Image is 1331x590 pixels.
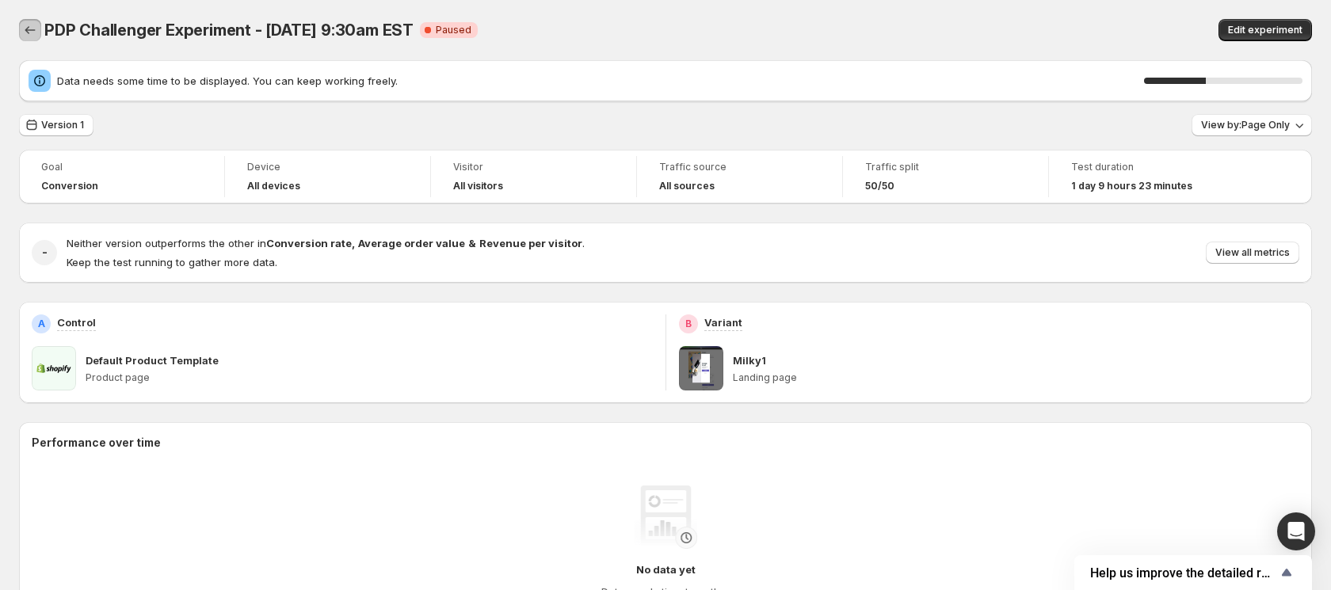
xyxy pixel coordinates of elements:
[1192,114,1312,136] button: View by:Page Only
[1071,180,1192,192] span: 1 day 9 hours 23 minutes
[733,371,1300,384] p: Landing page
[704,314,742,330] p: Variant
[865,180,894,192] span: 50/50
[1071,159,1233,194] a: Test duration1 day 9 hours 23 minutes
[479,237,582,249] strong: Revenue per visitor
[659,159,820,194] a: Traffic sourceAll sources
[865,161,1026,173] span: Traffic split
[41,159,202,194] a: GoalConversion
[19,114,93,136] button: Version 1
[44,21,414,40] span: PDP Challenger Experiment - [DATE] 9:30am EST
[358,237,465,249] strong: Average order value
[41,161,202,173] span: Goal
[352,237,355,249] strong: ,
[1071,161,1233,173] span: Test duration
[1215,246,1290,259] span: View all metrics
[453,159,614,194] a: VisitorAll visitors
[453,180,503,192] h4: All visitors
[86,371,653,384] p: Product page
[1090,565,1277,580] span: Help us improve the detailed report for A/B campaigns
[1277,512,1315,550] div: Open Intercom Messenger
[733,352,766,368] p: Milky1
[659,161,820,173] span: Traffic source
[685,318,692,330] h2: B
[679,346,723,390] img: Milky1
[247,159,408,194] a: DeviceAll devices
[19,19,41,41] button: Back
[1206,242,1299,264] button: View all metrics
[42,245,48,261] h2: -
[1201,119,1290,131] span: View by: Page Only
[1090,563,1296,582] button: Show survey - Help us improve the detailed report for A/B campaigns
[247,161,408,173] span: Device
[1228,24,1302,36] span: Edit experiment
[32,346,76,390] img: Default Product Template
[38,318,45,330] h2: A
[57,314,96,330] p: Control
[468,237,476,249] strong: &
[67,256,277,268] span: Keep the test running to gather more data.
[1218,19,1312,41] button: Edit experiment
[247,180,300,192] h4: All devices
[659,180,715,192] h4: All sources
[436,24,471,36] span: Paused
[86,352,219,368] p: Default Product Template
[41,119,84,131] span: Version 1
[32,435,1299,451] h2: Performance over time
[634,485,697,549] img: No data yet
[57,73,1144,89] span: Data needs some time to be displayed. You can keep working freely.
[67,237,585,249] span: Neither version outperforms the other in .
[453,161,614,173] span: Visitor
[636,561,696,577] h4: No data yet
[41,180,98,192] span: Conversion
[865,159,1026,194] a: Traffic split50/50
[266,237,352,249] strong: Conversion rate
